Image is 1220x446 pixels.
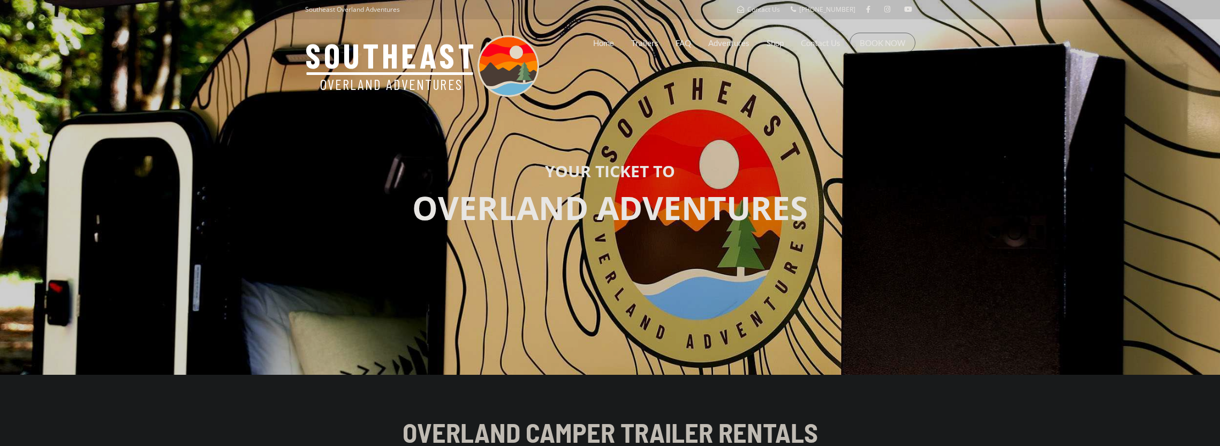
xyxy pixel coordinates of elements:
[708,29,749,56] a: Adventures
[767,29,784,56] a: Shop
[860,37,905,48] a: BOOK NOW
[305,3,400,17] p: Southeast Overland Adventures
[799,5,855,14] span: [PHONE_NUMBER]
[8,162,1212,180] h3: YOUR TICKET TO
[791,5,855,14] a: [PHONE_NUMBER]
[747,5,780,14] span: Contact Us
[737,5,780,14] a: Contact Us
[305,35,539,97] img: Southeast Overland Adventures
[593,29,614,56] a: Home
[8,185,1212,231] p: OVERLAND ADVENTURES
[676,29,691,56] a: FAQ
[801,29,840,56] a: Contact Us
[631,29,658,56] a: Trailers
